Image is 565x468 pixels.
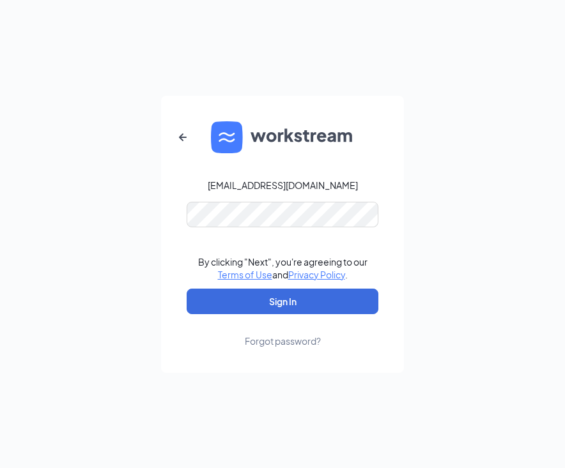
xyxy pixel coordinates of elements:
img: WS logo and Workstream text [211,121,354,153]
a: Forgot password? [245,314,321,347]
a: Privacy Policy [288,269,345,280]
div: By clicking "Next", you're agreeing to our and . [198,255,368,281]
a: Terms of Use [218,269,272,280]
button: Sign In [187,289,378,314]
div: [EMAIL_ADDRESS][DOMAIN_NAME] [208,179,358,192]
button: ArrowLeftNew [167,122,198,153]
svg: ArrowLeftNew [175,130,190,145]
div: Forgot password? [245,335,321,347]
